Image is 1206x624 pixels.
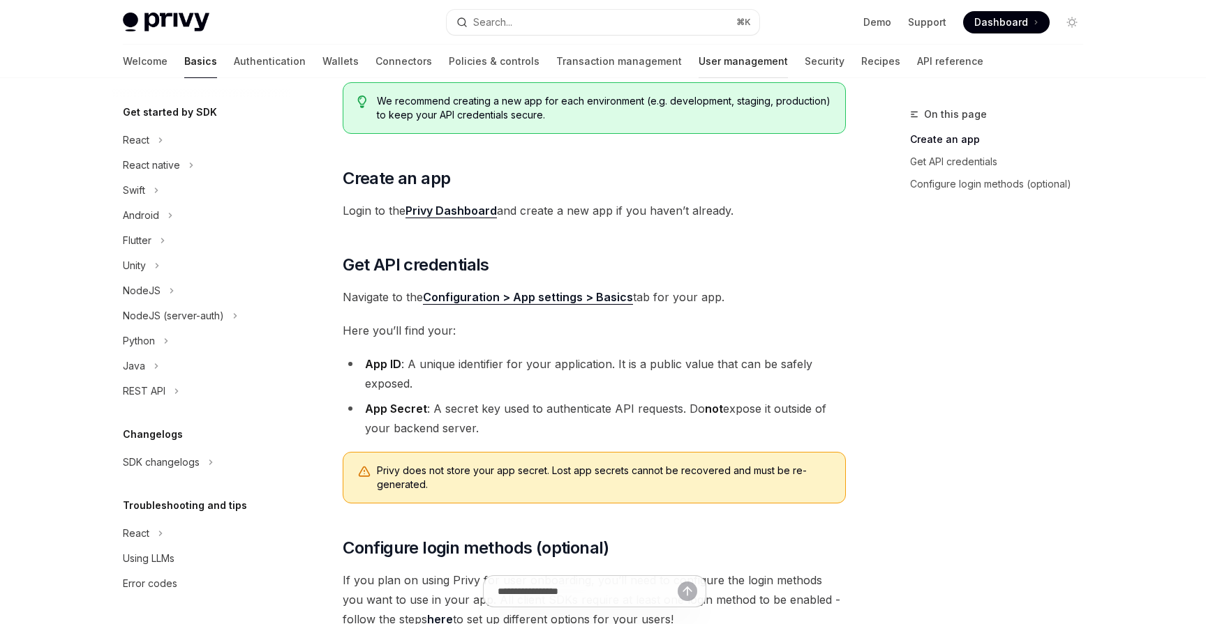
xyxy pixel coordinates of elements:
[123,157,180,174] div: React native
[343,399,846,438] li: : A secret key used to authenticate API requests. Do expose it outside of your backend server.
[343,537,609,559] span: Configure login methods (optional)
[805,45,844,78] a: Security
[123,497,247,514] h5: Troubleshooting and tips
[910,128,1094,151] a: Create an app
[423,290,633,305] a: Configuration > App settings > Basics
[343,254,489,276] span: Get API credentials
[322,45,359,78] a: Wallets
[908,15,946,29] a: Support
[184,45,217,78] a: Basics
[234,45,306,78] a: Authentication
[112,546,290,571] a: Using LLMs
[910,151,1094,173] a: Get API credentials
[123,525,149,542] div: React
[112,571,290,596] a: Error codes
[699,45,788,78] a: User management
[123,232,151,249] div: Flutter
[447,10,759,35] button: Search...⌘K
[449,45,539,78] a: Policies & controls
[405,204,497,218] a: Privy Dashboard
[343,287,846,307] span: Navigate to the tab for your app.
[123,282,161,299] div: NodeJS
[357,465,371,479] svg: Warning
[123,307,224,324] div: NodeJS (server-auth)
[123,45,167,78] a: Welcome
[123,383,165,399] div: REST API
[365,402,427,416] strong: App Secret
[377,94,831,122] span: We recommend creating a new app for each environment (e.g. development, staging, production) to k...
[343,167,450,190] span: Create an app
[343,354,846,393] li: : A unique identifier for your application. It is a public value that can be safely exposed.
[123,207,159,224] div: Android
[863,15,891,29] a: Demo
[123,575,177,592] div: Error codes
[343,201,846,220] span: Login to the and create a new app if you haven’t already.
[123,550,174,567] div: Using LLMs
[1061,11,1083,33] button: Toggle dark mode
[123,132,149,149] div: React
[123,333,155,349] div: Python
[357,96,367,108] svg: Tip
[123,104,217,121] h5: Get started by SDK
[963,11,1050,33] a: Dashboard
[123,13,209,32] img: light logo
[123,182,145,199] div: Swift
[473,14,512,31] div: Search...
[678,581,697,601] button: Send message
[123,358,145,374] div: Java
[861,45,900,78] a: Recipes
[343,321,846,340] span: Here you’ll find your:
[705,402,723,416] strong: not
[123,257,146,274] div: Unity
[910,173,1094,195] a: Configure login methods (optional)
[377,464,831,492] span: Privy does not store your app secret. Lost app secrets cannot be recovered and must be re-generated.
[123,454,200,471] div: SDK changelogs
[736,17,751,28] span: ⌘ K
[123,426,183,443] h5: Changelogs
[365,357,401,371] strong: App ID
[556,45,682,78] a: Transaction management
[375,45,432,78] a: Connectors
[924,106,987,123] span: On this page
[917,45,983,78] a: API reference
[974,15,1028,29] span: Dashboard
